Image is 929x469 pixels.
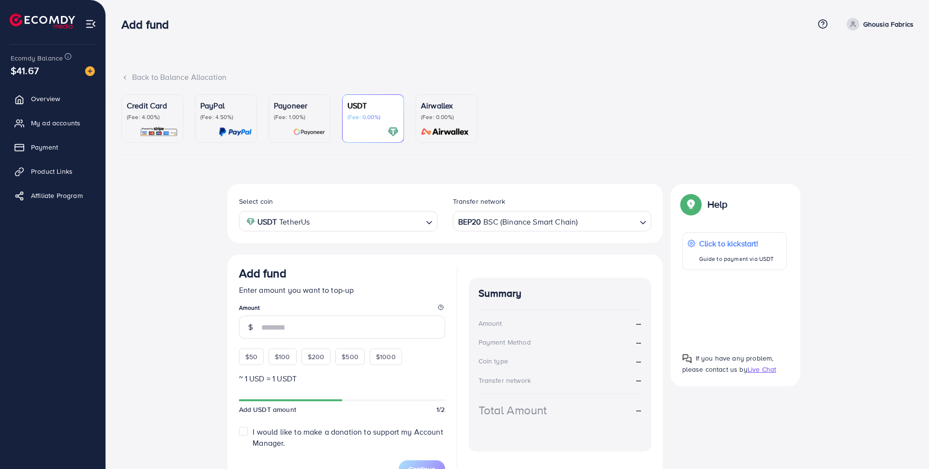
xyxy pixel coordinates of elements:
p: USDT [347,100,399,111]
span: Payment [31,142,58,152]
a: Payment [7,137,98,157]
p: Guide to payment via USDT [699,253,774,265]
span: My ad accounts [31,118,80,128]
img: Popup guide [682,354,692,363]
p: Payoneer [274,100,325,111]
img: logo [10,14,75,29]
span: Overview [31,94,60,104]
p: Click to kickstart! [699,238,774,249]
p: (Fee: 0.00%) [421,113,472,121]
img: card [418,126,472,137]
p: Airwallex [421,100,472,111]
span: Live Chat [748,364,776,374]
span: Affiliate Program [31,191,83,200]
span: If you have any problem, please contact us by [682,353,774,374]
a: My ad accounts [7,113,98,133]
a: Ghousia Fabrics [843,18,914,30]
div: Back to Balance Allocation [121,72,914,83]
img: card [388,126,399,137]
h3: Add fund [121,17,177,31]
span: Product Links [31,166,73,176]
legend: Amount [239,303,445,316]
strong: BEP20 [458,215,481,229]
p: (Fee: 0.00%) [347,113,399,121]
p: ~ 1 USD = 1 USDT [239,373,445,384]
a: Product Links [7,162,98,181]
a: Affiliate Program [7,186,98,205]
span: BSC (Binance Smart Chain) [483,215,578,229]
span: I would like to make a donation to support my Account Manager. [253,426,443,448]
span: $1000 [376,352,396,362]
a: Overview [7,89,98,108]
img: card [219,126,252,137]
p: (Fee: 4.50%) [200,113,252,121]
div: Search for option [239,211,437,231]
span: $100 [275,352,290,362]
p: Enter amount you want to top-up [239,284,445,296]
p: (Fee: 4.00%) [127,113,178,121]
span: $500 [342,352,359,362]
p: Ghousia Fabrics [863,18,914,30]
label: Transfer network [453,197,506,206]
img: coin [246,217,255,226]
strong: USDT [257,215,277,229]
img: card [140,126,178,137]
img: Popup guide [682,196,700,213]
p: (Fee: 1.00%) [274,113,325,121]
img: image [85,66,95,76]
h3: Add fund [239,266,286,280]
span: $200 [308,352,325,362]
span: $50 [245,352,257,362]
p: Credit Card [127,100,178,111]
span: 1/2 [436,405,445,414]
label: Select coin [239,197,273,206]
img: card [293,126,325,137]
span: TetherUs [279,215,310,229]
span: $41.67 [11,63,39,77]
div: Search for option [453,211,651,231]
p: Help [707,198,728,210]
img: menu [85,18,96,30]
input: Search for option [313,214,421,229]
input: Search for option [579,214,635,229]
p: PayPal [200,100,252,111]
span: Ecomdy Balance [11,53,63,63]
span: Add USDT amount [239,405,296,414]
